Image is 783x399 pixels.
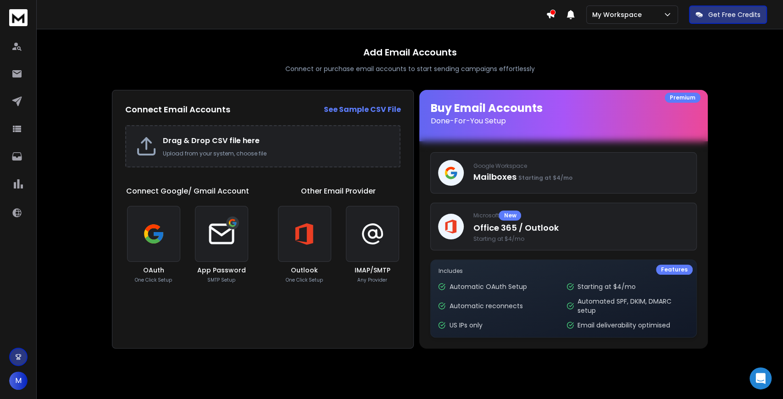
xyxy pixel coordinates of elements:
[125,103,230,116] h2: Connect Email Accounts
[473,235,689,243] span: Starting at $4/mo
[163,150,390,157] p: Upload from your system, choose file
[449,321,482,330] p: US IPs only
[750,367,772,389] div: Open Intercom Messenger
[9,371,28,390] button: M
[473,222,689,234] p: Office 365 / Outlook
[499,211,521,221] div: New
[578,297,689,315] p: Automated SPF, DKIM, DMARC setup
[357,277,387,283] p: Any Provider
[207,277,235,283] p: SMTP Setup
[135,277,172,283] p: One Click Setup
[473,162,689,170] p: Google Workspace
[449,282,527,291] p: Automatic OAuth Setup
[449,301,522,310] p: Automatic reconnects
[301,186,376,197] h1: Other Email Provider
[355,266,390,275] h3: IMAP/SMTP
[708,10,761,19] p: Get Free Credits
[197,266,246,275] h3: App Password
[518,174,572,182] span: Starting at $4/mo
[438,267,689,275] p: Includes
[286,277,323,283] p: One Click Setup
[143,266,164,275] h3: OAuth
[473,211,689,221] p: Microsoft
[430,101,697,127] h1: Buy Email Accounts
[9,9,28,26] img: logo
[656,265,693,275] div: Features
[163,135,390,146] h2: Drag & Drop CSV file here
[592,10,645,19] p: My Workspace
[363,46,457,59] h1: Add Email Accounts
[689,6,767,24] button: Get Free Credits
[291,266,318,275] h3: Outlook
[578,321,670,330] p: Email deliverability optimised
[430,116,697,127] p: Done-For-You Setup
[285,64,535,73] p: Connect or purchase email accounts to start sending campaigns effortlessly
[665,93,700,103] div: Premium
[126,186,249,197] h1: Connect Google/ Gmail Account
[323,104,400,115] a: See Sample CSV File
[473,171,689,183] p: Mailboxes
[578,282,636,291] p: Starting at $4/mo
